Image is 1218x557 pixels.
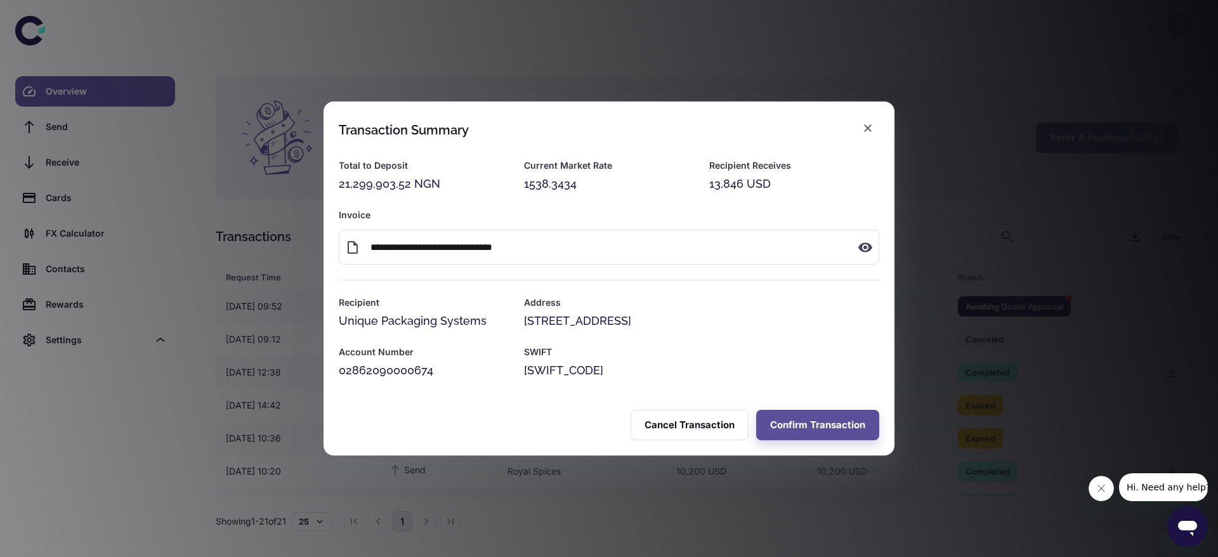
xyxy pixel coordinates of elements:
[524,312,879,330] div: [STREET_ADDRESS]
[756,410,879,440] button: Confirm Transaction
[524,159,694,173] h6: Current Market Rate
[1167,506,1208,547] iframe: Button to launch messaging window
[339,175,509,193] div: 21,299,903.52 NGN
[1119,473,1208,501] iframe: Message from company
[339,345,509,359] h6: Account Number
[339,296,509,310] h6: Recipient
[524,345,879,359] h6: SWIFT
[631,410,749,440] button: Cancel Transaction
[524,296,879,310] h6: Address
[1089,476,1114,501] iframe: Close message
[339,312,509,330] div: Unique Packaging Systems
[339,122,469,138] div: Transaction Summary
[709,159,879,173] h6: Recipient Receives
[709,175,879,193] div: 13,846 USD
[524,362,879,379] div: [SWIFT_CODE]
[8,9,91,19] span: Hi. Need any help?
[339,362,509,379] div: 02862090000674
[339,208,879,222] h6: Invoice
[524,175,694,193] div: 1538.3434
[339,159,509,173] h6: Total to Deposit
